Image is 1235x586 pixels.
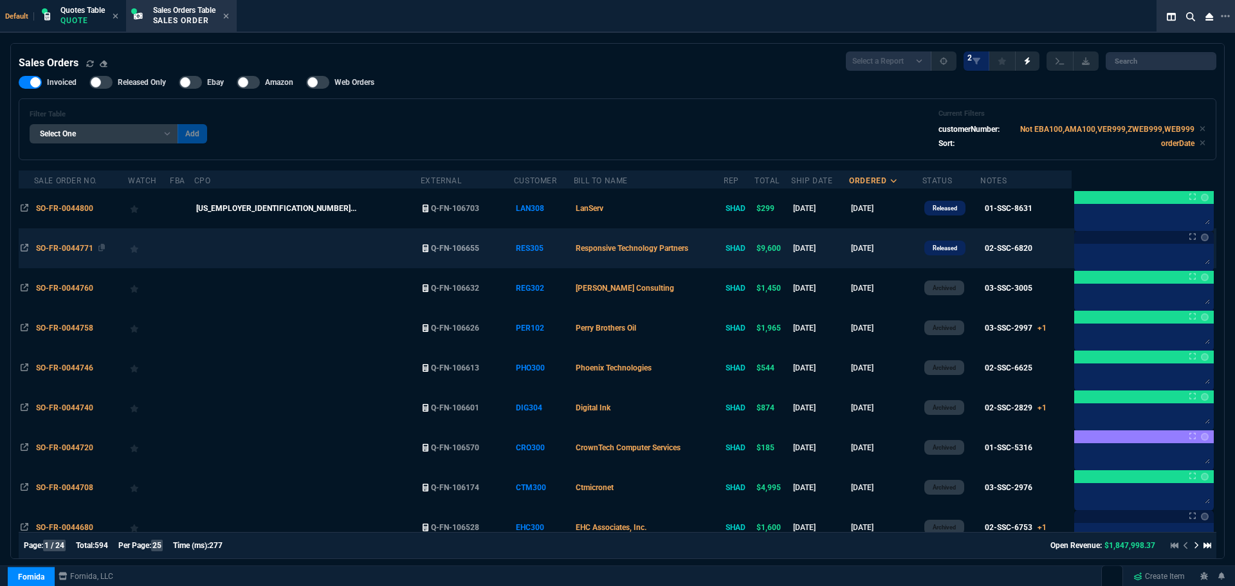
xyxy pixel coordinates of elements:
td: PER102 [514,308,574,348]
span: Q-FN-106613 [431,363,479,372]
div: Add to Watchlist [130,518,168,536]
div: Status [922,176,953,186]
td: [DATE] [791,188,849,228]
span: SO-FR-0044771 [36,244,93,253]
p: customerNumber: [938,124,1000,135]
span: Q-FN-106655 [431,244,479,253]
div: External [421,176,462,186]
div: Ship Date [791,176,832,186]
td: PHO300 [514,348,574,388]
span: +1 [1038,523,1047,532]
span: Default [5,12,34,21]
nx-icon: Open In Opposite Panel [21,523,28,532]
div: 01-SSC-8631 [985,203,1032,214]
td: SHAD [724,308,755,348]
div: Notes [980,176,1007,186]
td: SHAD [724,508,755,547]
nx-fornida-value: 68-08122025 [196,203,419,214]
span: Perry Brothers Oil [576,324,636,333]
nx-icon: Open In Opposite Panel [21,284,28,293]
p: Archived [933,522,956,533]
span: [PERSON_NAME] Consulting [576,284,674,293]
span: SO-FR-0044758 [36,324,93,333]
td: SHAD [724,188,755,228]
span: 25 [151,540,163,551]
div: Sale Order No. [34,176,97,186]
nx-icon: Search [1181,9,1200,24]
p: Archived [933,323,956,333]
td: $1,450 [755,268,791,308]
div: 02-SSC-2829+1 [985,402,1047,414]
input: Search [1106,52,1216,70]
span: Per Page: [118,541,151,550]
span: Total: [76,541,95,550]
span: Phoenix Technologies [576,363,652,372]
span: Sales Orders Table [153,6,215,15]
span: Responsive Technology Partners [576,244,688,253]
span: Time (ms): [173,541,209,550]
nx-icon: Open In Opposite Panel [21,483,28,492]
span: Q-FN-106601 [431,403,479,412]
span: Q-FN-106528 [431,523,479,532]
td: RES305 [514,228,574,268]
td: SHAD [724,468,755,508]
td: SHAD [724,348,755,388]
p: Archived [933,283,956,293]
span: Amazon [265,77,293,87]
td: SHAD [724,428,755,468]
span: Page: [24,541,43,550]
td: [DATE] [791,268,849,308]
span: SO-FR-0044720 [36,443,93,452]
div: 02-SSC-6753+1 [985,522,1047,533]
span: Digital Ink [576,403,610,412]
span: +1 [1038,403,1047,412]
span: Q-FN-106703 [431,204,479,213]
span: CrownTech Computer Services [576,443,681,452]
td: [DATE] [791,508,849,547]
p: Quote [60,15,105,26]
p: Released [933,203,957,214]
div: Customer [514,176,557,186]
td: LAN308 [514,188,574,228]
p: Archived [933,363,956,373]
span: SO-FR-0044746 [36,363,93,372]
nx-icon: Open In Opposite Panel [21,204,28,213]
div: Add to Watchlist [130,199,168,217]
p: Archived [933,482,956,493]
span: SO-FR-0044760 [36,284,93,293]
span: LanServ [576,204,603,213]
td: SHAD [724,388,755,428]
div: Add to Watchlist [130,439,168,457]
td: [DATE] [849,388,922,428]
td: [DATE] [849,428,922,468]
td: [DATE] [849,468,922,508]
td: $1,965 [755,308,791,348]
td: $874 [755,388,791,428]
span: Q-FN-106626 [431,324,479,333]
div: 03-SSC-2997+1 [985,322,1047,334]
td: SHAD [724,228,755,268]
div: 02-SSC-6625 [985,362,1032,374]
a: msbcCompanyName [55,571,117,582]
span: $1,847,998.37 [1104,541,1155,550]
h6: Current Filters [938,109,1205,118]
td: [DATE] [849,508,922,547]
td: [DATE] [849,188,922,228]
a: Create Item [1128,567,1190,586]
nx-icon: Open In Opposite Panel [21,244,28,253]
span: EHC Associates, Inc. [576,523,646,532]
span: Q-FN-106632 [431,284,479,293]
span: 594 [95,541,108,550]
td: $1,600 [755,508,791,547]
div: Total [755,176,780,186]
span: SO-FR-0044740 [36,403,93,412]
td: $299 [755,188,791,228]
td: REG302 [514,268,574,308]
nx-icon: Open New Tab [1221,10,1230,23]
td: $544 [755,348,791,388]
p: Archived [933,403,956,413]
div: Add to Watchlist [130,399,168,417]
td: [DATE] [849,228,922,268]
span: [US_EMPLOYER_IDENTIFICATION_NUMBER]... [196,204,356,213]
span: SO-FR-0044708 [36,483,93,492]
